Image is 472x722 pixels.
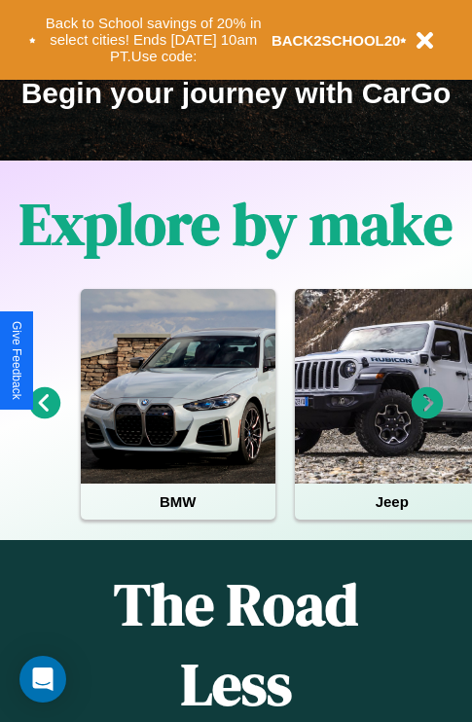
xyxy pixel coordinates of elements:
div: Open Intercom Messenger [19,656,66,703]
div: Give Feedback [10,321,23,400]
b: BACK2SCHOOL20 [272,32,401,49]
button: Back to School savings of 20% in select cities! Ends [DATE] 10am PT.Use code: [36,10,272,70]
h1: Explore by make [19,184,453,264]
h4: BMW [81,484,275,520]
